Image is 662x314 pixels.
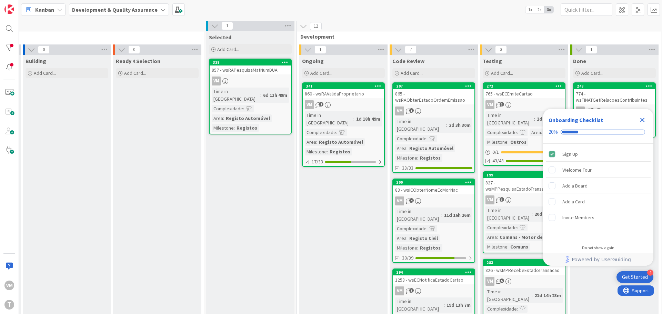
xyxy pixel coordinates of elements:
[302,58,324,64] span: Ongoing
[319,102,323,107] span: 1
[393,89,474,104] div: 865 - wsRAObterEstadoOrdemEmissao
[485,195,494,204] div: VM
[532,292,533,299] span: :
[116,58,160,64] span: Ready 4 Selection
[562,182,588,190] div: Add a Board
[407,234,408,242] span: :
[417,244,418,252] span: :
[395,196,404,205] div: VM
[305,138,316,146] div: Area
[393,179,474,194] div: 30083 - wsICObterNomeEcMorNac
[209,34,231,41] span: Selected
[72,6,158,13] b: Development & Quality Assurance
[535,115,563,123] div: 1d 16h 21m
[417,154,418,162] span: :
[483,58,502,64] span: Testing
[310,70,332,76] span: Add Card...
[562,150,578,158] div: Sign Up
[396,270,474,275] div: 294
[517,305,518,313] span: :
[543,144,653,241] div: Checklist items
[354,115,382,123] div: 1d 18h 49m
[300,33,652,40] span: Development
[561,3,612,16] input: Quick Filter...
[212,77,221,85] div: VM
[327,148,328,155] span: :
[212,114,223,122] div: Area
[483,82,565,166] a: 272765 - wsECEmiteCartaoVMTime in [GEOGRAPHIC_DATA]:1d 16h 21mComplexidade:Area:OutrosMilestone:O...
[14,1,31,9] span: Support
[485,243,508,251] div: Milestone
[393,179,474,185] div: 300
[485,138,508,146] div: Milestone
[392,82,475,173] a: 207865 - wsRAObterEstadoOrdemEmissaoVMTime in [GEOGRAPHIC_DATA]:2d 3h 30mComplexidade:Area:Regist...
[4,4,14,14] img: Visit kanbanzone.com
[395,234,407,242] div: Area
[396,180,474,185] div: 300
[483,172,565,178] div: 199
[303,89,384,98] div: 860 - wsRAValidaProprietario
[336,129,337,136] span: :
[500,197,504,202] span: 3
[395,118,446,133] div: Time in [GEOGRAPHIC_DATA]
[393,286,474,295] div: VM
[442,211,472,219] div: 11d 16h 26m
[533,292,563,299] div: 21d 14h 23m
[395,154,417,162] div: Milestone
[517,224,518,231] span: :
[616,271,653,283] div: Open Get Started checklist, remaining modules: 4
[393,83,474,89] div: 207
[395,144,407,152] div: Area
[395,135,427,142] div: Complexidade
[492,149,499,156] span: 0 / 1
[574,89,655,104] div: 774 - wsFINATGetRelacoesContribuintes
[577,84,655,89] div: 248
[305,129,336,136] div: Complexidade
[395,225,427,232] div: Complexidade
[508,243,509,251] span: :
[498,233,565,241] div: Comuns - Motor de Pagam...
[483,178,565,193] div: 827 - wsMPPesquisaEstadoTransacoes
[485,305,517,313] div: Complexidade
[212,105,243,112] div: Complexidade
[35,6,54,14] span: Kanban
[534,115,535,123] span: :
[303,83,384,89] div: 341
[402,254,413,262] span: 30/39
[395,297,444,313] div: Time in [GEOGRAPHIC_DATA]
[210,77,291,85] div: VM
[485,288,532,303] div: Time in [GEOGRAPHIC_DATA]
[530,129,541,136] div: Area
[574,107,655,115] div: VM
[393,185,474,194] div: 83 - wsICObterNomeEcMorNac
[549,129,648,135] div: Checklist progress: 20%
[427,225,428,232] span: :
[409,108,414,113] span: 3
[393,196,474,205] div: VM
[485,111,534,126] div: Time in [GEOGRAPHIC_DATA]
[217,46,239,52] span: Add Card...
[243,105,244,112] span: :
[310,22,322,30] span: 12
[533,210,563,218] div: 20d 20h 12m
[517,129,518,136] span: :
[483,171,565,253] a: 199827 - wsMPPesquisaEstadoTransacoesVMTime in [GEOGRAPHIC_DATA]:20d 20h 12mComplexidade:Area:Com...
[395,286,404,295] div: VM
[235,124,259,132] div: Registos
[305,100,314,109] div: VM
[212,88,260,103] div: Time in [GEOGRAPHIC_DATA]
[128,45,140,54] span: 0
[500,278,504,283] span: 5
[408,234,440,242] div: Registo Civil
[483,100,565,109] div: VM
[210,65,291,74] div: 857 - wsRAPesquisaMatNumDUA
[210,59,291,74] div: 338857 - wsRAPesquisaMatNumDUA
[509,243,530,251] div: Comuns
[562,166,592,174] div: Welcome Tour
[401,70,423,76] span: Add Card...
[576,107,585,115] div: VM
[574,83,655,89] div: 248
[223,114,224,122] span: :
[485,224,517,231] div: Complexidade
[221,22,233,30] span: 1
